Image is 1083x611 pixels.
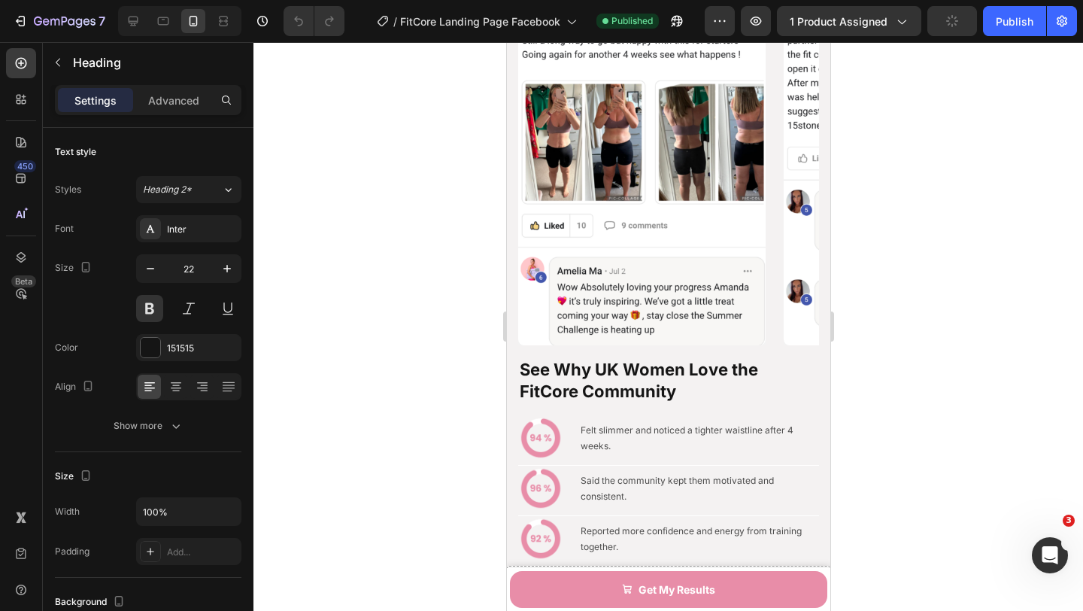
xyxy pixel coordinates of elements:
div: Size [55,258,95,278]
span: FitCore Landing Page Facebook [400,14,560,29]
input: Auto [137,498,241,525]
div: Styles [55,183,81,196]
div: Padding [55,545,89,558]
div: Show more [114,418,184,433]
div: Publish [996,14,1033,29]
button: Heading 2* [136,176,241,203]
div: Font [55,222,74,236]
div: Size [55,467,95,487]
div: Text style [55,145,96,159]
button: Publish [983,6,1046,36]
div: Undo/Redo [284,6,344,36]
span: / [393,14,397,29]
div: 450 [14,160,36,172]
div: Color [55,341,78,354]
p: Advanced [148,93,199,108]
div: Width [55,505,80,518]
p: Heading [73,53,235,71]
button: 7 [6,6,112,36]
p: Settings [74,93,117,108]
span: Heading 2* [143,183,192,196]
div: Inter [167,223,238,236]
button: 1 product assigned [777,6,921,36]
iframe: Intercom live chat [1032,537,1068,573]
div: Add... [167,546,238,559]
div: 151515 [167,342,238,355]
span: 1 product assigned [790,14,887,29]
div: Align [55,377,97,397]
span: 3 [1063,515,1075,527]
p: 7 [99,12,105,30]
div: Beta [11,275,36,287]
button: Show more [55,412,241,439]
span: Published [611,14,653,28]
iframe: Design area [507,42,830,611]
